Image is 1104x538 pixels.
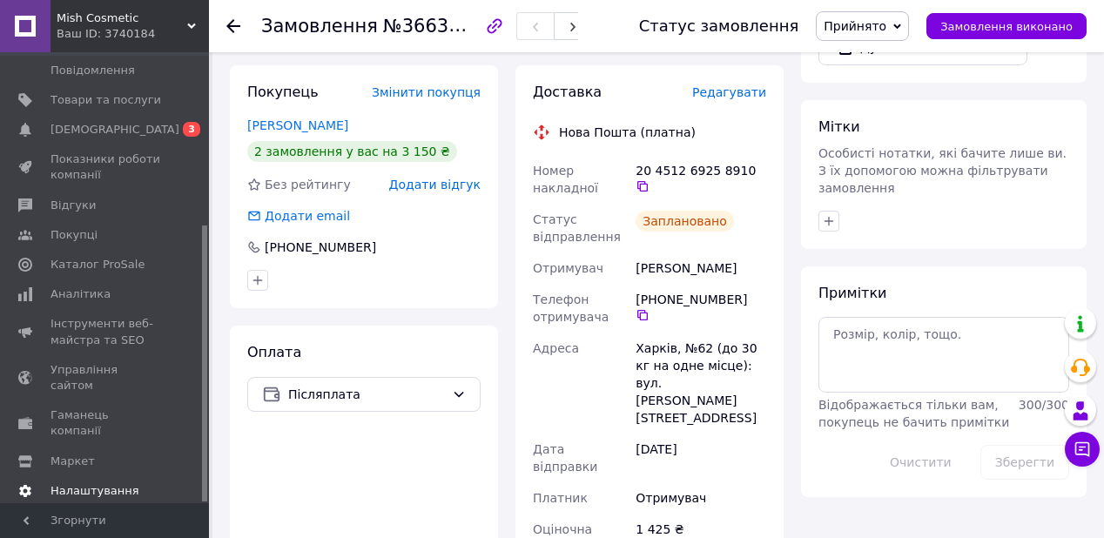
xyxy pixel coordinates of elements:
[533,261,603,275] span: Отримувач
[183,122,200,137] span: 3
[533,341,579,355] span: Адреса
[247,84,319,100] span: Покупець
[632,252,770,284] div: [PERSON_NAME]
[632,482,770,514] div: Отримувач
[533,491,588,505] span: Платник
[50,257,145,272] span: Каталог ProSale
[1019,398,1069,412] span: 300 / 300
[50,151,161,183] span: Показники роботи компанії
[692,85,766,99] span: Редагувати
[50,407,161,439] span: Гаманець компанії
[818,118,860,135] span: Мітки
[50,92,161,108] span: Товари та послуги
[50,63,135,78] span: Повідомлення
[50,483,139,499] span: Налаштування
[555,124,700,141] div: Нова Пошта (платна)
[926,13,1087,39] button: Замовлення виконано
[50,362,161,393] span: Управління сайтом
[57,26,209,42] div: Ваш ID: 3740184
[246,207,352,225] div: Додати email
[632,434,770,482] div: [DATE]
[533,84,602,100] span: Доставка
[639,17,799,35] div: Статус замовлення
[533,442,597,474] span: Дата відправки
[50,198,96,213] span: Відгуки
[818,146,1067,195] span: Особисті нотатки, які бачите лише ви. З їх допомогою можна фільтрувати замовлення
[636,162,766,193] div: 20 4512 6925 8910
[372,85,481,99] span: Змінити покупця
[288,385,445,404] span: Післяплата
[533,212,621,244] span: Статус відправлення
[818,398,1009,429] span: Відображається тільки вам, покупець не бачить примітки
[818,285,886,301] span: Примітки
[50,122,179,138] span: [DEMOGRAPHIC_DATA]
[636,291,766,322] div: [PHONE_NUMBER]
[383,15,507,37] span: №366348889
[265,178,351,192] span: Без рейтингу
[247,141,457,162] div: 2 замовлення у вас на 3 150 ₴
[57,10,187,26] span: Mish Cosmetic
[533,164,598,195] span: Номер накладної
[226,17,240,35] div: Повернутися назад
[263,207,352,225] div: Додати email
[940,20,1073,33] span: Замовлення виконано
[824,19,886,33] span: Прийнято
[533,293,609,324] span: Телефон отримувача
[1065,432,1100,467] button: Чат з покупцем
[261,16,378,37] span: Замовлення
[50,227,98,243] span: Покупці
[263,239,378,256] div: [PHONE_NUMBER]
[636,211,734,232] div: Заплановано
[389,178,481,192] span: Додати відгук
[50,286,111,302] span: Аналітика
[50,316,161,347] span: Інструменти веб-майстра та SEO
[632,333,770,434] div: Харків, №62 (до 30 кг на одне місце): вул. [PERSON_NAME][STREET_ADDRESS]
[50,454,95,469] span: Маркет
[247,118,348,132] a: [PERSON_NAME]
[247,344,301,360] span: Оплата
